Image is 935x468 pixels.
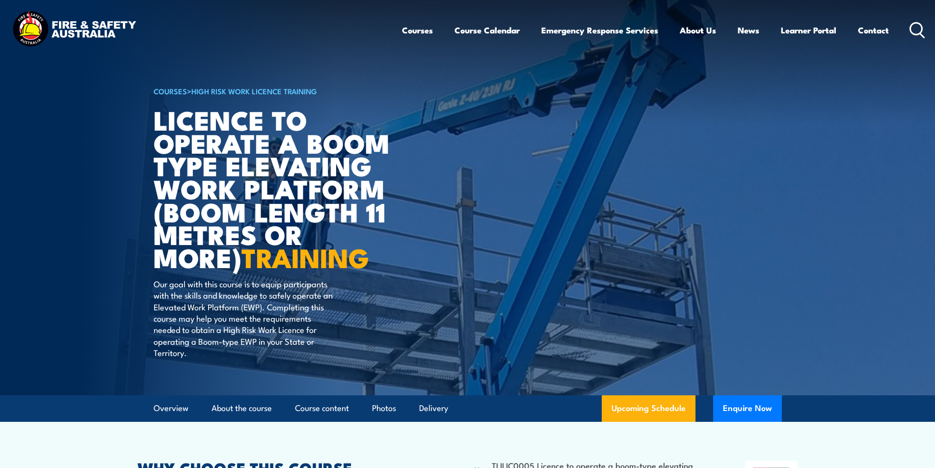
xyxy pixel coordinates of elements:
a: Overview [154,395,188,421]
a: High Risk Work Licence Training [191,85,317,96]
a: Course content [295,395,349,421]
a: News [738,17,759,43]
button: Enquire Now [713,395,782,422]
a: Course Calendar [454,17,520,43]
a: About Us [680,17,716,43]
strong: TRAINING [241,236,369,277]
a: Upcoming Schedule [602,395,695,422]
h1: Licence to operate a boom type elevating work platform (boom length 11 metres or more) [154,108,396,269]
a: COURSES [154,85,187,96]
a: Delivery [419,395,448,421]
h6: > [154,85,396,97]
a: Contact [858,17,889,43]
a: Courses [402,17,433,43]
a: Photos [372,395,396,421]
a: About the course [212,395,272,421]
a: Learner Portal [781,17,836,43]
a: Emergency Response Services [541,17,658,43]
p: Our goal with this course is to equip participants with the skills and knowledge to safely operat... [154,278,333,358]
